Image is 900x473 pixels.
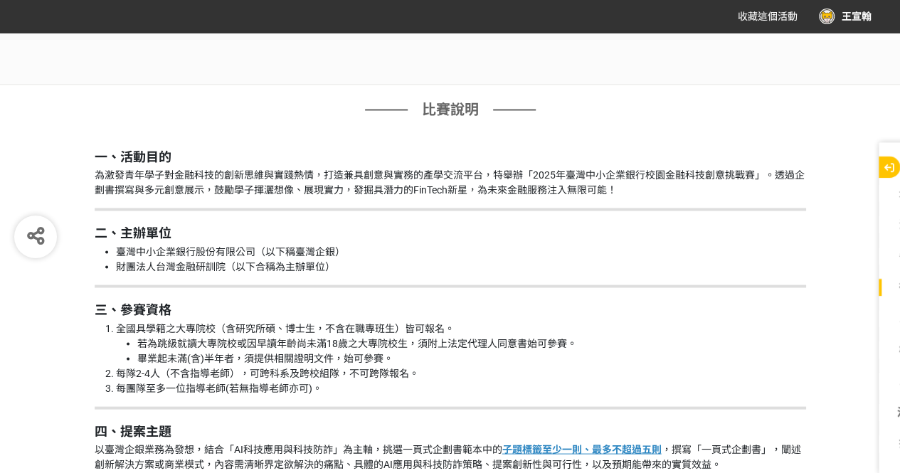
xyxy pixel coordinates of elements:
[116,366,806,381] li: 每隊2-4人（不含指導老師），可跨科系及跨校組隊，不可跨隊報名。
[116,244,806,259] li: 臺灣中小企業銀行股份有限公司（以下稱臺灣企銀）
[502,443,662,455] u: 子題標籤至少一則、最多不超過五則
[116,381,806,395] li: 每團隊至多一位指導老師(若無指導老師亦可)。
[95,167,806,197] p: 為激發青年學子對金融科技的創新思維與實踐熱情，打造兼具創意與實務的產學交流平台，特舉辦「2025年臺灣中小企業銀行校園金融科技創意挑戰賽」。透過企劃書撰寫與多元創意展示，鼓勵學子揮灑想像、展現實...
[116,259,806,274] li: 財團法人台灣金融研訓院（以下合稱為主辦單位）
[95,423,171,438] strong: 四、提案主題
[95,442,806,472] p: 以臺灣企銀業務為發想，結合「AI科技應用與科技防詐」為主軸，挑選一頁式企劃書範本中的 ，撰寫「一頁式企劃書」，闡述創新解決方案或商業模式，內容需清晰界定欲解決的痛點、具體的AI應用與科技防詐策略...
[95,225,171,240] strong: 二、主辦單位
[137,351,806,366] li: 畢業起未滿(含)半年者，須提供相關證明文件，始可參賽。
[738,11,798,22] span: 收藏這個活動
[95,302,171,317] strong: 三、參賽資格
[95,149,171,164] strong: 一、活動目的
[116,321,806,366] li: 全國具學籍之大專院校（含研究所碩、博士生，不含在職專班生）皆可報名。
[422,99,479,120] span: 比賽說明
[137,336,806,351] li: 若為跳級就讀大專院校或因早讀年齡尚未滿18歲之大專院校生，須附上法定代理人同意書始可參賽。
